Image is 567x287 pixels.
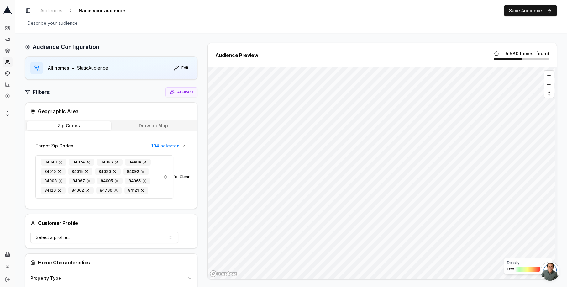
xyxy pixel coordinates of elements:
div: Geographic Area [30,108,192,115]
span: 5,580 [504,50,519,57]
span: Low [507,267,514,272]
canvas: Map [208,67,555,284]
button: Save Audience [504,5,557,16]
div: Home Characteristics [30,259,192,266]
button: Zoom out [544,80,554,89]
span: Name your audience [76,6,128,15]
span: Target Zip Codes [35,143,73,149]
div: 84020 [95,168,121,175]
span: Property Type [30,275,61,281]
a: Mapbox homepage [210,270,237,277]
h2: Audience Configuration [33,43,99,51]
div: 84092 [123,168,149,175]
span: 194 selected [151,143,180,149]
div: 84074 [69,159,94,166]
div: 84062 [68,187,94,194]
button: Edit [170,63,192,73]
div: 84121 [124,187,148,194]
button: Target Zip Codes194 selected [30,139,192,153]
div: 84120 [41,187,66,194]
span: Static Audience [77,65,108,71]
div: 84043 [41,159,66,166]
button: Zip Codes [27,121,111,130]
div: Audience Preview [215,53,258,58]
span: Describe your audience [25,19,80,28]
span: Reset bearing to north [543,90,554,97]
div: Target Zip Codes194 selected [30,153,192,204]
div: 84015 [68,168,92,175]
div: 84010 [41,168,66,175]
div: 84096 [97,159,123,166]
span: Audiences [40,8,62,14]
div: Customer Profile [30,219,78,227]
a: Audiences [38,6,65,15]
span: homes found [520,50,549,57]
button: AI Filters [165,87,197,97]
button: Clear [173,174,190,179]
button: Reset bearing to north [544,89,554,98]
button: Log out [3,274,13,284]
div: 84790 [96,187,122,194]
span: Select a profile... [36,234,70,241]
span: • [72,64,75,72]
button: Property Type [25,271,197,285]
div: 84003 [41,178,66,184]
h2: Filters [33,88,50,97]
button: Draw on Map [111,121,196,130]
a: Open chat [541,262,559,281]
nav: breadcrumb [38,6,138,15]
div: Density [507,260,549,265]
div: 84067 [69,178,95,184]
div: 84065 [125,178,150,184]
div: 84404 [125,159,151,166]
div: 84005 [97,178,123,184]
span: AI Filters [177,90,193,95]
span: All homes [48,65,69,71]
button: Zoom in [544,71,554,80]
